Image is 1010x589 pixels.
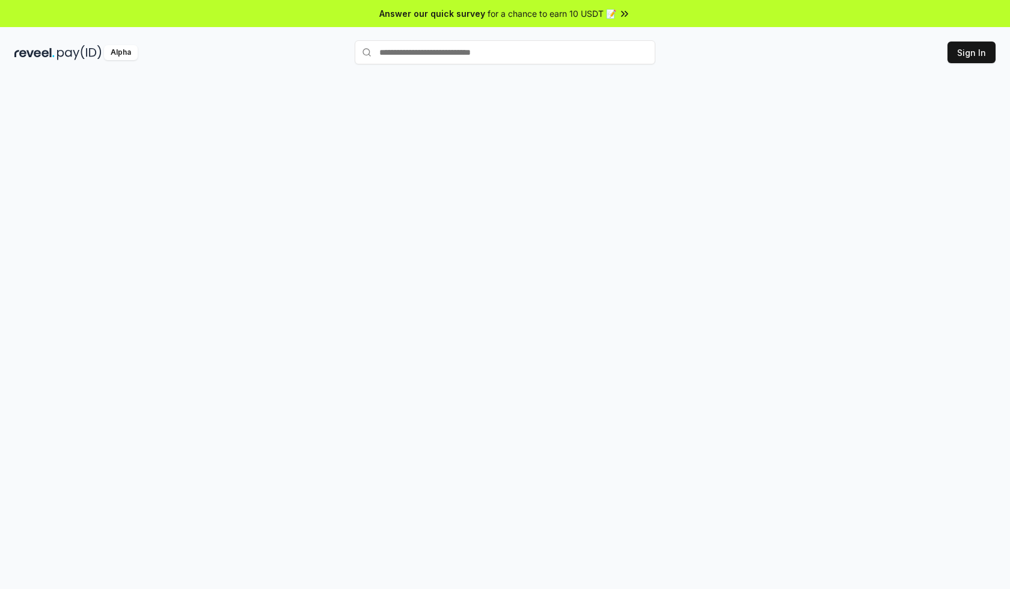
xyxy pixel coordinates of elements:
[379,7,485,20] span: Answer our quick survey
[488,7,616,20] span: for a chance to earn 10 USDT 📝
[57,45,102,60] img: pay_id
[947,42,996,63] button: Sign In
[14,45,55,60] img: reveel_dark
[104,45,138,60] div: Alpha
